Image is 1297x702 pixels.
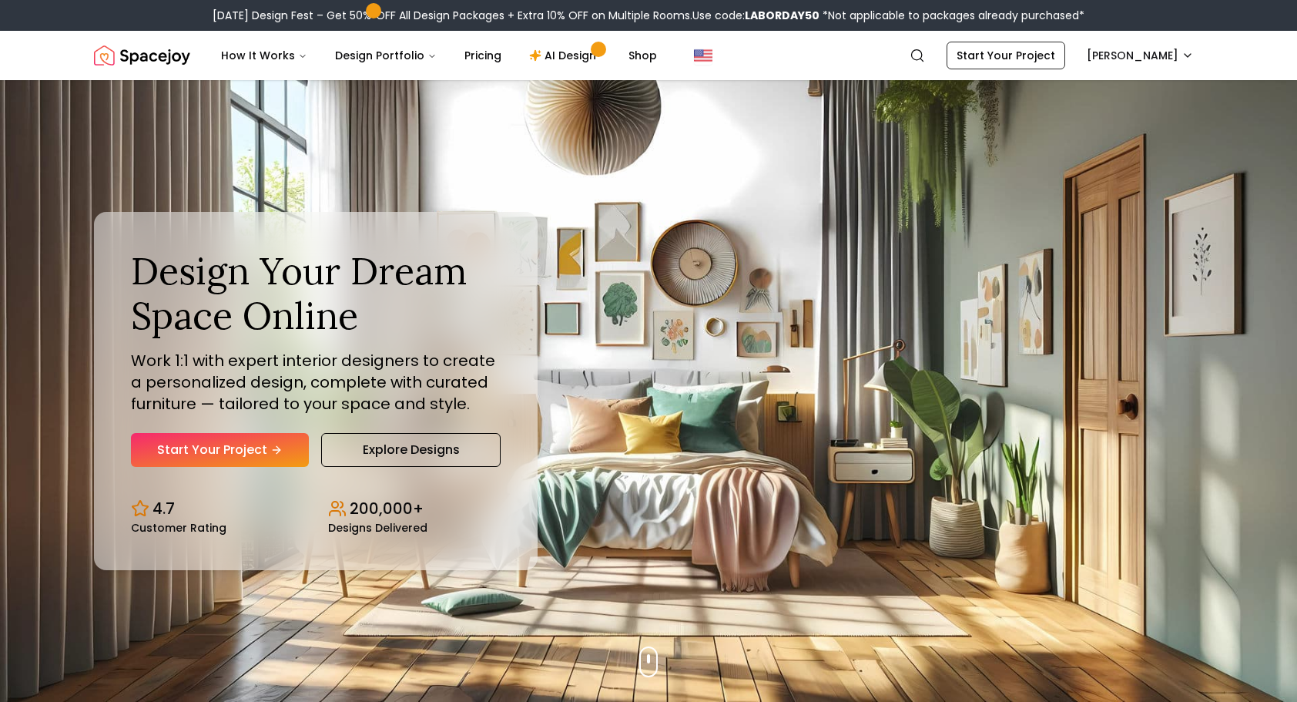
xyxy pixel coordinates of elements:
span: *Not applicable to packages already purchased* [819,8,1084,23]
img: United States [694,46,712,65]
small: Designs Delivered [328,522,427,533]
img: Spacejoy Logo [94,40,190,71]
p: 4.7 [152,498,175,519]
button: How It Works [209,40,320,71]
span: Use code: [692,8,819,23]
nav: Main [209,40,669,71]
nav: Global [94,31,1203,80]
div: Design stats [131,485,501,533]
div: [DATE] Design Fest – Get 50% OFF All Design Packages + Extra 10% OFF on Multiple Rooms. [213,8,1084,23]
small: Customer Rating [131,522,226,533]
a: Start Your Project [947,42,1065,69]
a: Spacejoy [94,40,190,71]
p: Work 1:1 with expert interior designers to create a personalized design, complete with curated fu... [131,350,501,415]
button: [PERSON_NAME] [1077,42,1203,69]
a: Pricing [452,40,514,71]
h1: Design Your Dream Space Online [131,249,501,338]
a: Start Your Project [131,433,309,467]
p: 200,000+ [350,498,424,519]
a: Explore Designs [321,433,501,467]
a: AI Design [517,40,613,71]
button: Design Portfolio [323,40,449,71]
a: Shop [616,40,669,71]
b: LABORDAY50 [745,8,819,23]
